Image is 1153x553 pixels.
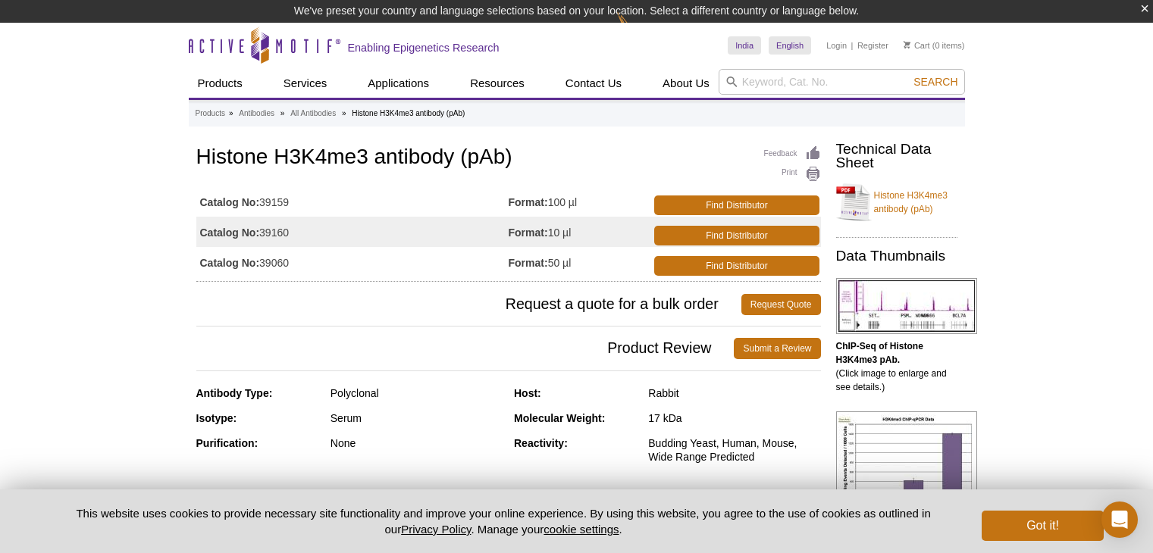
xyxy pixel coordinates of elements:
a: Products [189,69,252,98]
td: 50 µl [509,247,652,277]
li: | [851,36,854,55]
span: Product Review [196,338,735,359]
td: 39060 [196,247,509,277]
a: Register [857,40,888,51]
li: (0 items) [904,36,965,55]
strong: Format: [509,256,548,270]
div: Open Intercom Messenger [1101,501,1138,538]
a: Antibodies [239,107,274,120]
strong: Format: [509,195,548,209]
div: Polyclonal [331,386,503,400]
h2: Data Thumbnails [836,249,957,263]
b: ChIP-Seq of Histone H3K4me3 pAb. [836,341,923,365]
a: About Us [653,69,719,98]
img: Your Cart [904,41,910,48]
div: Serum [331,411,503,425]
a: Login [826,40,847,51]
li: » [342,109,346,117]
a: Histone H3K4me3 antibody (pAb) [836,180,957,225]
td: 39159 [196,186,509,217]
strong: Isotype: [196,412,237,424]
a: Find Distributor [654,226,819,245]
strong: Catalog No: [200,256,260,270]
h1: Histone H3K4me3 antibody (pAb) [196,145,821,171]
a: Submit a Review [734,338,820,359]
a: Find Distributor [654,256,819,276]
strong: Catalog No: [200,195,260,209]
a: Contact Us [556,69,631,98]
td: 39160 [196,217,509,247]
td: 10 µl [509,217,652,247]
p: This website uses cookies to provide necessary site functionality and improve your online experie... [50,505,957,537]
div: Rabbit [648,386,820,400]
button: Search [909,75,962,89]
a: Services [274,69,337,98]
a: Request Quote [741,294,821,315]
button: cookie settings [544,523,619,536]
strong: Molecular Weight: [514,412,605,424]
a: Find Distributor [654,195,819,215]
div: Budding Yeast, Human, Mouse, Wide Range Predicted [648,436,820,464]
li: » [280,109,285,117]
a: Cart [904,40,930,51]
td: 100 µl [509,186,652,217]
li: Histone H3K4me3 antibody (pAb) [352,109,465,117]
strong: Host: [514,387,541,399]
h2: Technical Data Sheet [836,142,957,170]
img: Change Here [617,11,657,47]
a: Print [764,166,821,183]
strong: Format: [509,226,548,239]
a: English [769,36,811,55]
h2: Enabling Epigenetics Research [348,41,500,55]
a: Products [196,107,225,120]
img: Histone H3K4me3 antibody (pAb) tested by ChIP-Seq. [836,278,977,334]
a: All Antibodies [290,107,336,120]
button: Got it! [982,511,1103,541]
img: Histone H3K4me3 antibody (pAb) tested by TIP-ChIP. [836,411,977,510]
span: Search [913,76,957,88]
strong: Reactivity: [514,437,568,449]
a: Resources [461,69,534,98]
div: None [331,436,503,450]
input: Keyword, Cat. No. [719,69,965,95]
a: Applications [359,69,438,98]
a: Privacy Policy [401,523,471,536]
span: Request a quote for a bulk order [196,294,741,315]
strong: Catalog No: [200,226,260,239]
div: 17 kDa [648,411,820,425]
strong: Antibody Type: [196,387,273,399]
a: India [728,36,761,55]
strong: Purification: [196,437,258,449]
li: » [229,109,233,117]
p: (Click image to enlarge and see details.) [836,339,957,394]
a: Feedback [764,145,821,162]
